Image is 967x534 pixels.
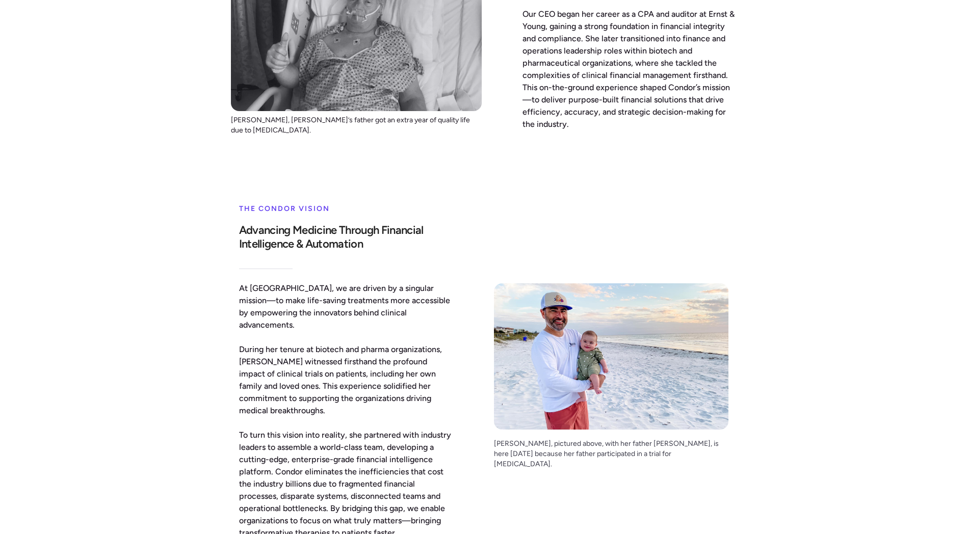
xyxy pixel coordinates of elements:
[522,8,737,130] p: Our CEO began her career as a CPA and auditor at Ernst & Young, gaining a strong foundation in fi...
[239,199,453,219] div: The Condor vision
[239,223,424,251] strong: Advancing Medicine Through Financial Intelligence & Automation
[494,434,728,474] div: [PERSON_NAME], pictured above, with her father [PERSON_NAME], is here [DATE] because her father p...
[231,115,482,136] div: [PERSON_NAME], [PERSON_NAME]’s father got an extra year of quality life due to [MEDICAL_DATA].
